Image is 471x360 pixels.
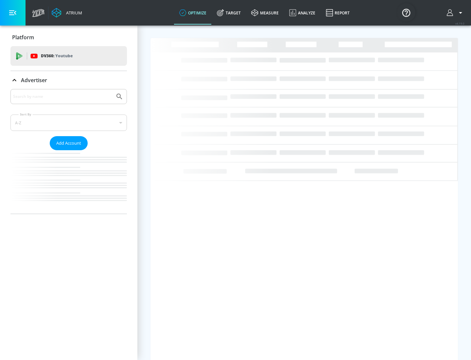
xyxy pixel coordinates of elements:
[10,150,127,214] nav: list of Advertiser
[10,46,127,66] div: DV360: Youtube
[284,1,321,25] a: Analyze
[50,136,88,150] button: Add Account
[63,10,82,16] div: Atrium
[13,92,112,101] input: Search by name
[246,1,284,25] a: measure
[10,89,127,214] div: Advertiser
[10,71,127,89] div: Advertiser
[21,77,47,84] p: Advertiser
[10,28,127,46] div: Platform
[56,139,81,147] span: Add Account
[397,3,415,22] button: Open Resource Center
[12,34,34,41] p: Platform
[212,1,246,25] a: Target
[174,1,212,25] a: optimize
[10,115,127,131] div: A-Z
[55,52,73,59] p: Youtube
[52,8,82,18] a: Atrium
[41,52,73,60] p: DV360:
[19,112,33,117] label: Sort By
[455,22,464,25] span: v 4.19.0
[321,1,355,25] a: Report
